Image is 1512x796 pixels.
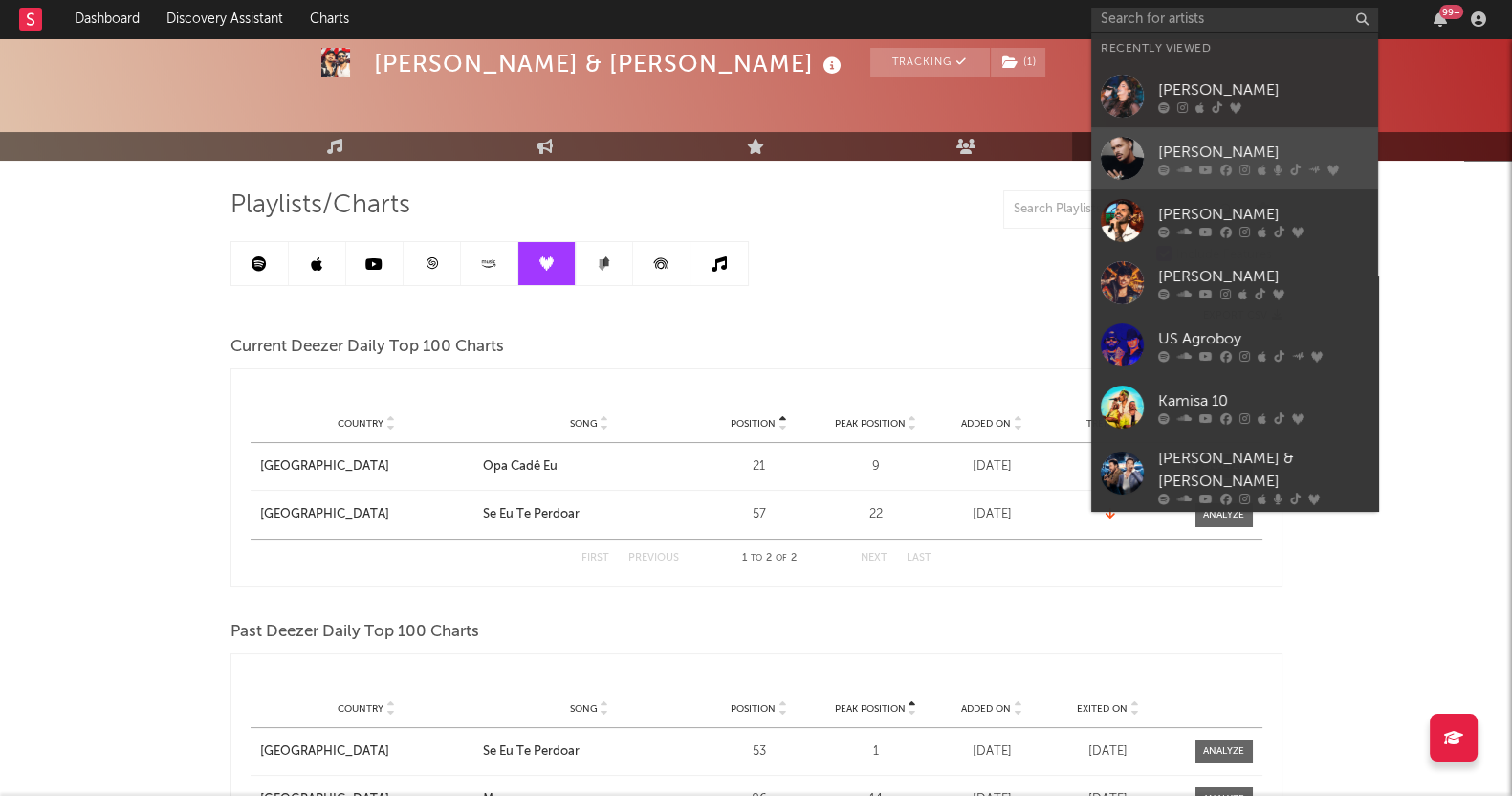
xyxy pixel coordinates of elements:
[776,554,787,563] span: of
[961,418,1011,430] span: Added On
[1091,8,1378,32] input: Search for artists
[230,621,479,644] span: Past Deezer Daily Top 100 Charts
[1158,265,1369,288] div: [PERSON_NAME]
[628,553,679,564] button: Previous
[483,742,696,762] a: Se Eu Te Perdoar
[961,703,1011,715] span: Added On
[706,742,813,762] div: 53
[570,418,598,430] span: Song
[260,457,473,476] a: [GEOGRAPHIC_DATA]
[822,457,930,476] div: 9
[731,703,776,715] span: Position
[1091,438,1378,515] a: [PERSON_NAME] & [PERSON_NAME]
[1055,742,1162,762] div: [DATE]
[706,505,813,524] div: 57
[230,194,410,217] span: Playlists/Charts
[861,553,887,564] button: Next
[230,336,504,359] span: Current Deezer Daily Top 100 Charts
[870,48,990,77] button: Tracking
[834,703,905,715] span: Peak Position
[1158,141,1369,164] div: [PERSON_NAME]
[338,703,383,715] span: Country
[1439,5,1463,19] div: 99 +
[1434,11,1447,27] button: 99+
[260,505,473,524] a: [GEOGRAPHIC_DATA]
[1091,314,1378,376] a: US Agroboy
[1091,127,1378,189] a: [PERSON_NAME]
[1158,203,1369,226] div: [PERSON_NAME]
[1091,252,1378,314] a: [PERSON_NAME]
[338,418,383,430] span: Country
[260,742,473,762] a: [GEOGRAPHIC_DATA]
[1158,78,1369,101] div: [PERSON_NAME]
[938,505,1045,524] div: [DATE]
[717,547,822,570] div: 1 2 2
[581,553,609,564] button: First
[570,703,598,715] span: Song
[990,48,1046,77] span: ( 1 )
[1003,190,1242,229] input: Search Playlists/Charts
[1086,418,1118,430] span: Trend
[751,554,762,563] span: to
[938,457,1045,476] div: [DATE]
[1091,189,1378,252] a: [PERSON_NAME]
[907,553,931,564] button: Last
[1101,37,1369,60] div: Recently Viewed
[1077,703,1128,715] span: Exited On
[991,48,1045,77] button: (1)
[1158,327,1369,350] div: US Agroboy
[706,457,813,476] div: 21
[731,418,776,430] span: Position
[483,457,696,476] a: Opa Cadê Eu
[834,418,905,430] span: Peak Position
[1158,389,1369,412] div: Kamisa 10
[1091,65,1378,127] a: [PERSON_NAME]
[374,48,846,79] div: [PERSON_NAME] & [PERSON_NAME]
[822,742,930,762] div: 1
[1091,376,1378,438] a: Kamisa 10
[822,505,930,524] div: 22
[1158,448,1369,494] div: [PERSON_NAME] & [PERSON_NAME]
[938,742,1045,762] div: [DATE]
[483,505,696,524] a: Se Eu Te Perdoar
